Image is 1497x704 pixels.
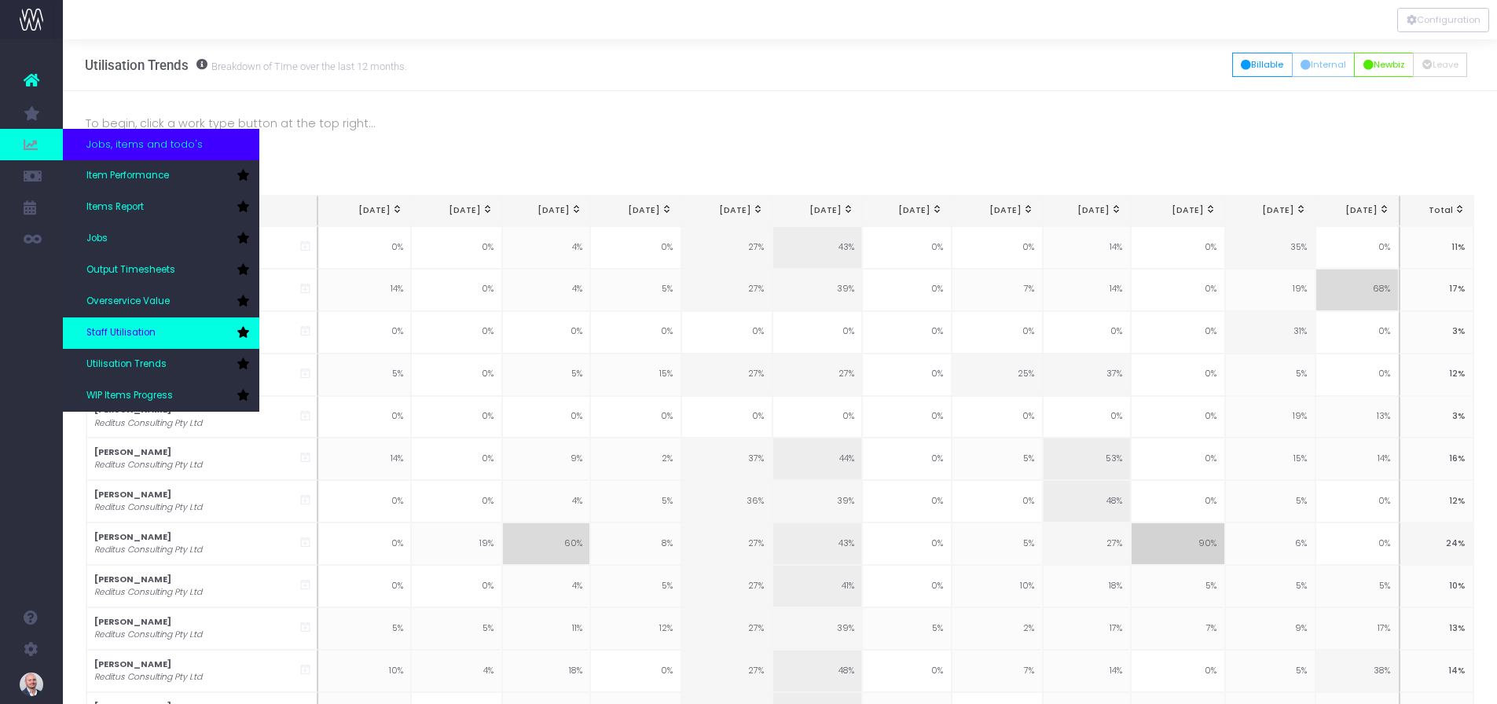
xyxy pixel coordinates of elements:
td: 0% [862,522,951,565]
td: 19% [411,522,502,565]
td: 19% [1225,396,1315,438]
td: 25% [952,354,1043,396]
td: 7% [952,269,1043,311]
td: 4% [502,226,590,269]
td: 0% [502,311,590,354]
td: 27% [681,650,772,692]
td: 0% [590,311,681,354]
td: 14% [1399,650,1474,692]
div: Vertical button group [1397,8,1489,32]
td: 11% [502,607,590,650]
td: 0% [952,480,1043,522]
td: 5% [1225,565,1315,607]
td: 0% [1131,354,1226,396]
span: Output Timesheets [86,263,175,277]
td: 0% [1131,226,1226,269]
td: 0% [1131,311,1226,354]
td: 43% [772,522,863,565]
td: 5% [1225,650,1315,692]
td: 14% [1043,269,1131,311]
i: Reditus Consulting Pty Ltd [94,586,202,599]
td: 36% [681,480,772,522]
span: WIP Items Progress [86,389,173,403]
a: Overservice Value [63,286,259,317]
td: 0% [411,438,502,480]
a: Output Timesheets [63,255,259,286]
td: 5% [318,607,411,650]
th: Aug 24: activate to sort column ascending [318,196,411,226]
td: 12% [1399,354,1474,396]
td: 27% [772,354,863,396]
div: [DATE] [1324,204,1391,217]
td: 14% [318,269,411,311]
td: 7% [952,650,1043,692]
td: 0% [318,480,411,522]
div: [DATE] [871,204,943,217]
td: 0% [1131,438,1226,480]
td: 53% [1043,438,1131,480]
td: 5% [1225,354,1315,396]
button: Billable [1232,53,1293,77]
img: images/default_profile_image.png [20,673,43,696]
td: 37% [681,438,772,480]
td: 5% [1131,565,1226,607]
td: 0% [952,226,1043,269]
td: 5% [1315,565,1399,607]
td: 0% [1315,354,1399,396]
span: Utilisation Trends [86,357,167,372]
h3: Heatmap [86,164,1475,179]
i: Reditus Consulting Pty Ltd [94,629,202,641]
td: 14% [1043,650,1131,692]
td: 4% [502,565,590,607]
td: 5% [952,522,1043,565]
td: 0% [318,522,411,565]
td: 35% [1225,226,1315,269]
td: 39% [772,269,863,311]
td: 10% [952,565,1043,607]
td: 68% [1315,269,1399,311]
td: 9% [1225,607,1315,650]
td: 7% [1131,607,1226,650]
td: 8% [590,522,681,565]
td: 5% [862,607,951,650]
td: 43% [772,226,863,269]
a: Staff Utilisation [63,317,259,349]
td: 5% [318,354,411,396]
td: 15% [1225,438,1315,480]
div: [DATE] [327,204,403,217]
td: 0% [318,226,411,269]
i: Reditus Consulting Pty Ltd [94,417,202,430]
td: 9% [502,438,590,480]
td: 4% [411,650,502,692]
td: 13% [1399,607,1474,650]
th: Oct 24: activate to sort column ascending [502,196,590,226]
td: 17% [1043,607,1131,650]
th: Sep 24: activate to sort column ascending [411,196,502,226]
td: 27% [681,226,772,269]
td: 0% [772,396,863,438]
div: [DATE] [599,204,673,217]
a: Utilisation Trends [63,349,259,380]
strong: [PERSON_NAME] [94,616,171,628]
div: [DATE] [1139,204,1216,217]
th: Jul 25: activate to sort column ascending [1315,196,1399,226]
th: Jun 25: activate to sort column ascending [1225,196,1315,226]
i: Reditus Consulting Pty Ltd [94,501,202,514]
button: Leave [1413,53,1467,77]
td: 48% [772,650,863,692]
td: 60% [502,522,590,565]
td: 3% [1399,396,1474,438]
td: 48% [1043,480,1131,522]
td: 0% [411,480,502,522]
p: To begin, click a work type button at the top right... [86,114,1475,133]
td: 13% [1315,396,1399,438]
button: Internal [1292,53,1356,77]
strong: [PERSON_NAME] [94,531,171,543]
td: 11% [1399,226,1474,269]
th: Feb 25: activate to sort column ascending [862,196,951,226]
td: 5% [590,269,681,311]
th: Apr 25: activate to sort column ascending [1043,196,1131,226]
div: [DATE] [781,204,854,217]
td: 17% [1315,607,1399,650]
td: 0% [862,311,951,354]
